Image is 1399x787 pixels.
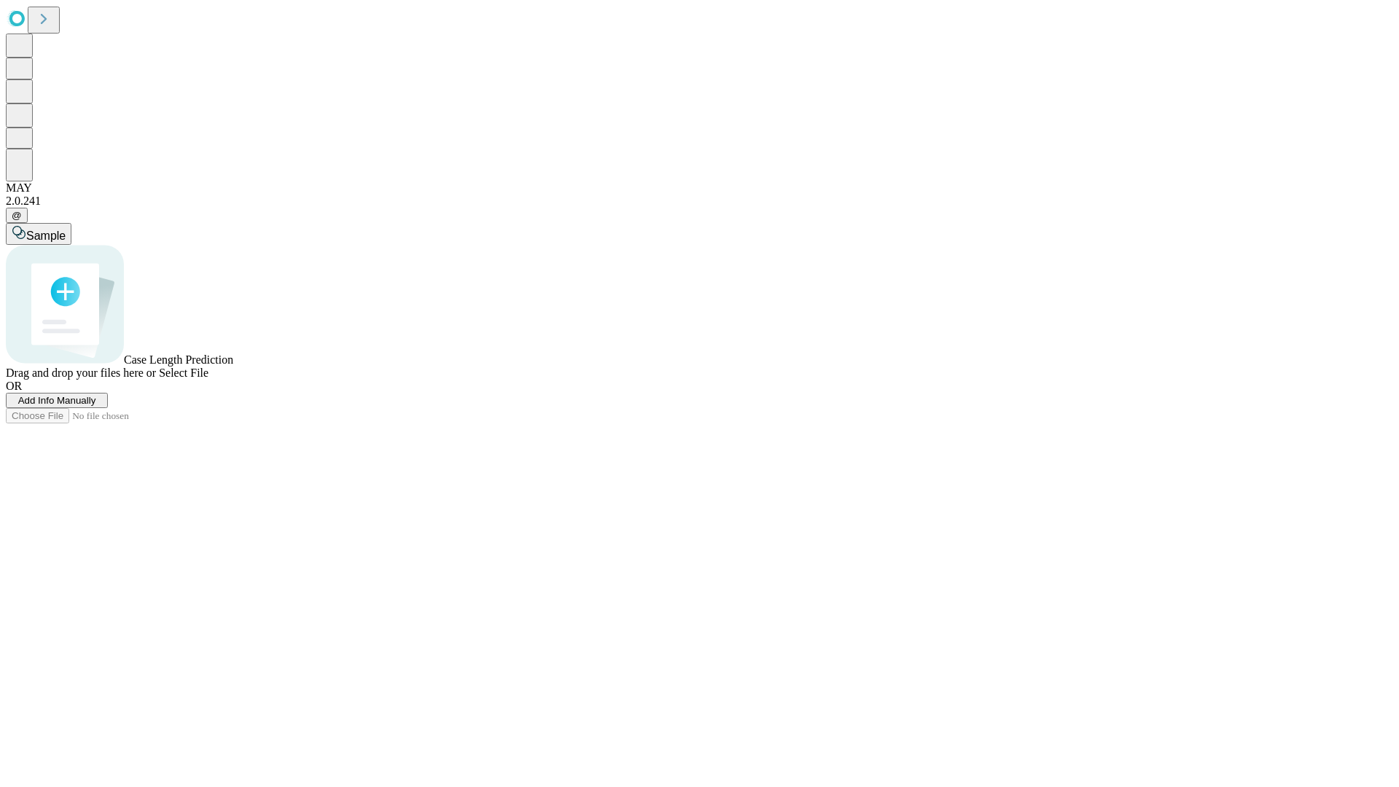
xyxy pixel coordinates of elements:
div: 2.0.241 [6,195,1393,208]
span: Sample [26,230,66,242]
span: @ [12,210,22,221]
span: Select File [159,367,208,379]
button: Sample [6,223,71,245]
span: Drag and drop your files here or [6,367,156,379]
button: @ [6,208,28,223]
span: OR [6,380,22,392]
span: Add Info Manually [18,395,96,406]
div: MAY [6,181,1393,195]
span: Case Length Prediction [124,353,233,366]
button: Add Info Manually [6,393,108,408]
